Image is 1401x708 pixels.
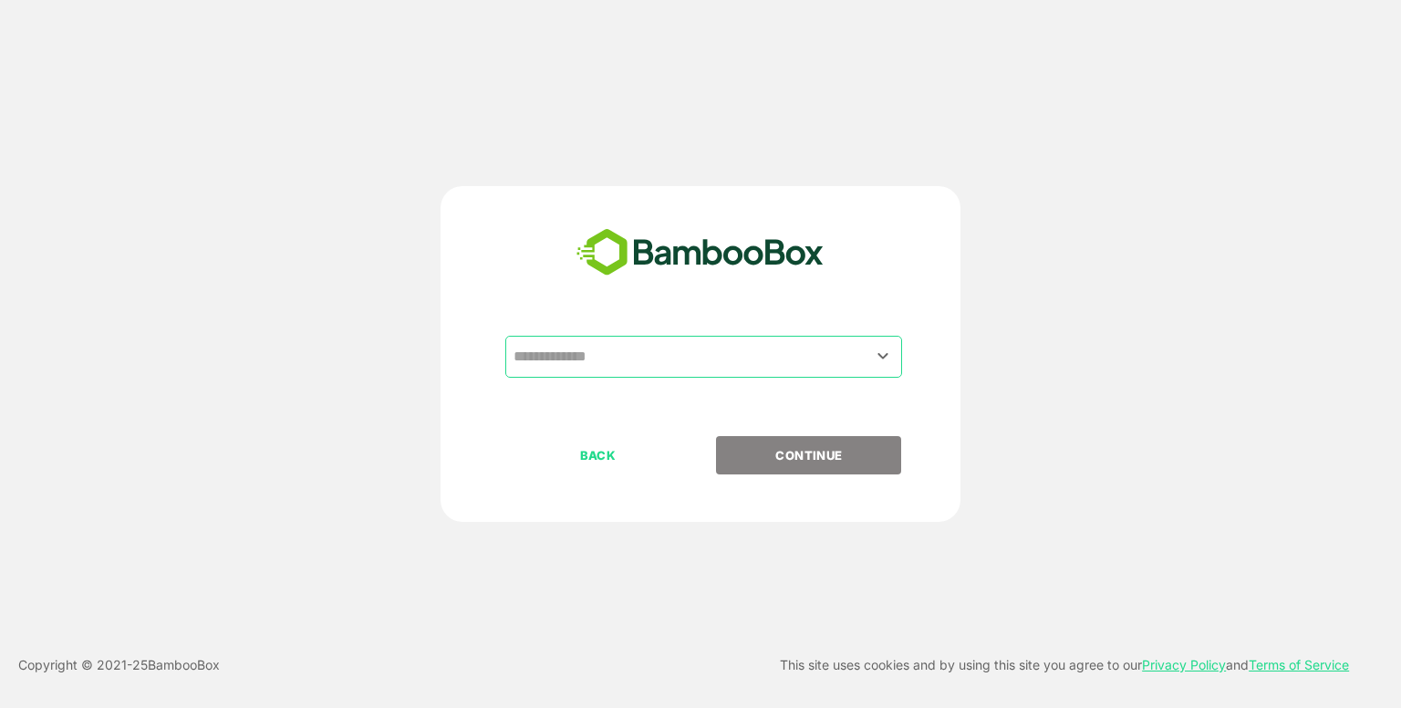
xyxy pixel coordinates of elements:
[1249,657,1349,672] a: Terms of Service
[718,445,900,465] p: CONTINUE
[505,436,690,474] button: BACK
[507,445,690,465] p: BACK
[566,223,834,283] img: bamboobox
[716,436,901,474] button: CONTINUE
[1142,657,1226,672] a: Privacy Policy
[780,654,1349,676] p: This site uses cookies and by using this site you agree to our and
[871,344,896,369] button: Open
[18,654,220,676] p: Copyright © 2021- 25 BambooBox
